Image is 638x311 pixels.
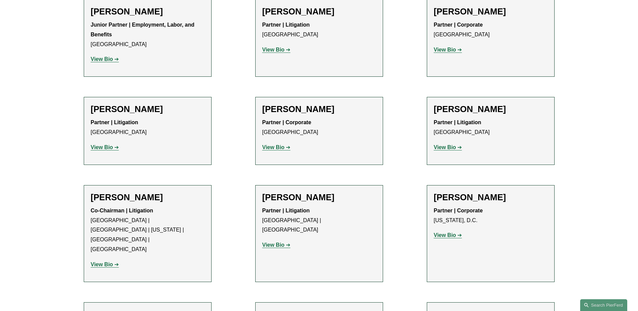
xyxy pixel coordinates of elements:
strong: Partner | Litigation [434,119,481,125]
a: View Bio [434,144,462,150]
a: View Bio [262,47,291,53]
a: View Bio [91,262,119,267]
strong: Partner | Litigation [262,22,310,28]
p: [GEOGRAPHIC_DATA] [91,118,204,137]
p: [GEOGRAPHIC_DATA] [91,20,204,49]
a: View Bio [434,47,462,53]
h2: [PERSON_NAME] [262,104,376,114]
strong: View Bio [434,47,456,53]
strong: Co-Chairman | Litigation [91,208,153,213]
a: View Bio [262,144,291,150]
strong: View Bio [91,262,113,267]
p: [GEOGRAPHIC_DATA] [262,20,376,40]
h2: [PERSON_NAME] [91,104,204,114]
strong: Partner | Litigation [91,119,138,125]
strong: Junior Partner | Employment, Labor, and Benefits [91,22,196,37]
strong: Partner | Corporate [434,22,483,28]
p: [GEOGRAPHIC_DATA] [434,118,548,137]
strong: View Bio [434,144,456,150]
strong: View Bio [262,47,285,53]
p: [GEOGRAPHIC_DATA] | [GEOGRAPHIC_DATA] | [US_STATE] | [GEOGRAPHIC_DATA] | [GEOGRAPHIC_DATA] [91,206,204,254]
p: [GEOGRAPHIC_DATA] [434,20,548,40]
h2: [PERSON_NAME] [434,6,548,17]
p: [US_STATE], D.C. [434,206,548,226]
a: Search this site [580,299,627,311]
strong: View Bio [262,242,285,248]
h2: [PERSON_NAME] [262,192,376,203]
p: [GEOGRAPHIC_DATA] | [GEOGRAPHIC_DATA] [262,206,376,235]
h2: [PERSON_NAME] [262,6,376,17]
p: [GEOGRAPHIC_DATA] [262,118,376,137]
strong: Partner | Corporate [434,208,483,213]
strong: Partner | Litigation [262,208,310,213]
h2: [PERSON_NAME] [91,192,204,203]
strong: View Bio [434,232,456,238]
a: View Bio [91,56,119,62]
h2: [PERSON_NAME] [91,6,204,17]
strong: View Bio [262,144,285,150]
strong: View Bio [91,144,113,150]
h2: [PERSON_NAME] [434,104,548,114]
h2: [PERSON_NAME] [434,192,548,203]
a: View Bio [434,232,462,238]
strong: Partner | Corporate [262,119,311,125]
a: View Bio [91,144,119,150]
a: View Bio [262,242,291,248]
strong: View Bio [91,56,113,62]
